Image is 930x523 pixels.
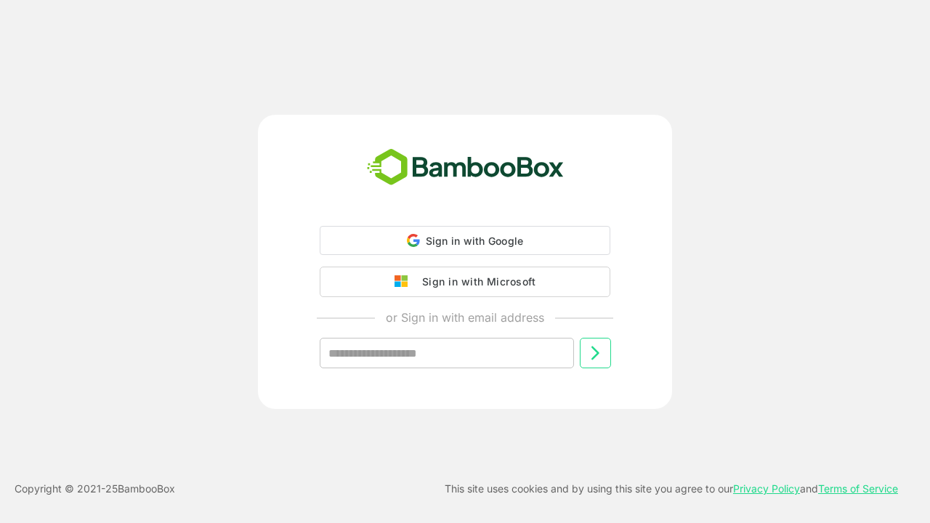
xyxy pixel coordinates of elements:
p: or Sign in with email address [386,309,544,326]
img: bamboobox [359,144,572,192]
span: Sign in with Google [426,235,524,247]
p: Copyright © 2021- 25 BambooBox [15,480,175,498]
a: Terms of Service [818,482,898,495]
p: This site uses cookies and by using this site you agree to our and [445,480,898,498]
img: google [395,275,415,288]
div: Sign in with Microsoft [415,272,535,291]
div: Sign in with Google [320,226,610,255]
button: Sign in with Microsoft [320,267,610,297]
a: Privacy Policy [733,482,800,495]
